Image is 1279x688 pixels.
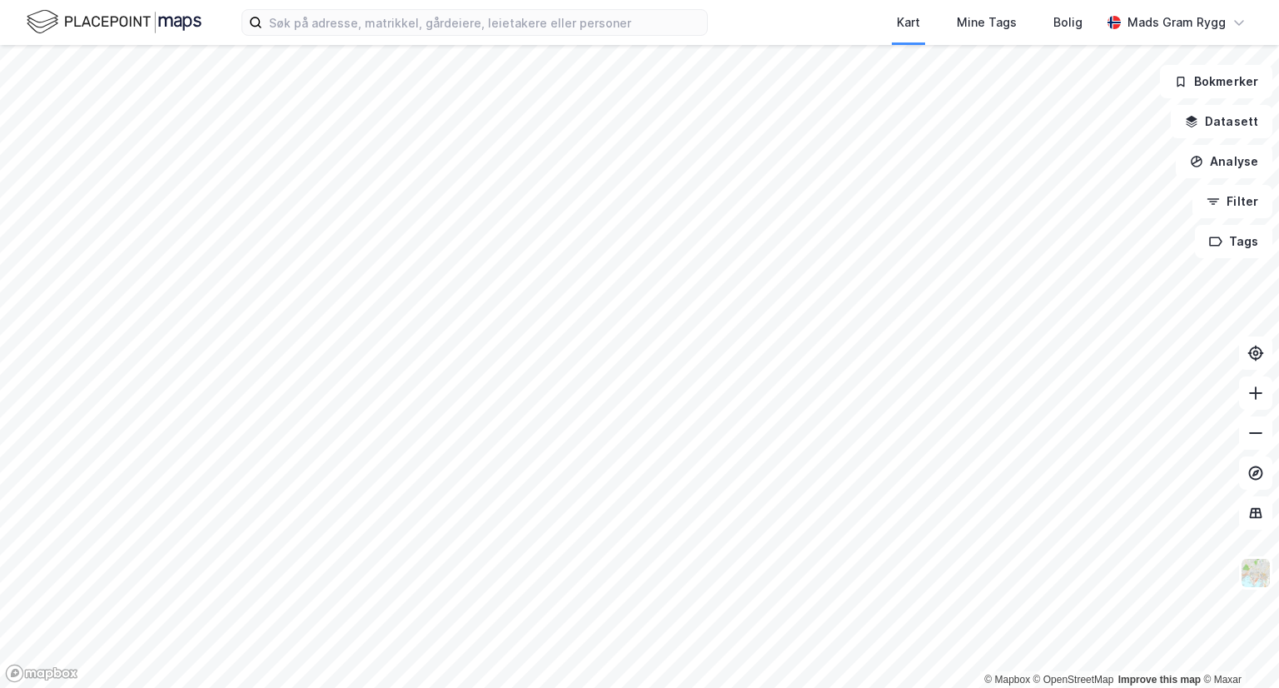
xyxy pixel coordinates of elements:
[1118,674,1201,686] a: Improve this map
[1240,557,1272,589] img: Z
[1160,65,1272,98] button: Bokmerker
[1033,674,1114,686] a: OpenStreetMap
[1196,608,1279,688] div: Kontrollprogram for chat
[1053,12,1082,32] div: Bolig
[957,12,1017,32] div: Mine Tags
[262,10,707,35] input: Søk på adresse, matrikkel, gårdeiere, leietakere eller personer
[27,7,202,37] img: logo.f888ab2527a4732fd821a326f86c7f29.svg
[1171,105,1272,138] button: Datasett
[897,12,920,32] div: Kart
[1195,225,1272,258] button: Tags
[1192,185,1272,218] button: Filter
[984,674,1030,686] a: Mapbox
[1196,608,1279,688] iframe: Chat Widget
[1127,12,1226,32] div: Mads Gram Rygg
[5,664,78,683] a: Mapbox homepage
[1176,145,1272,178] button: Analyse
